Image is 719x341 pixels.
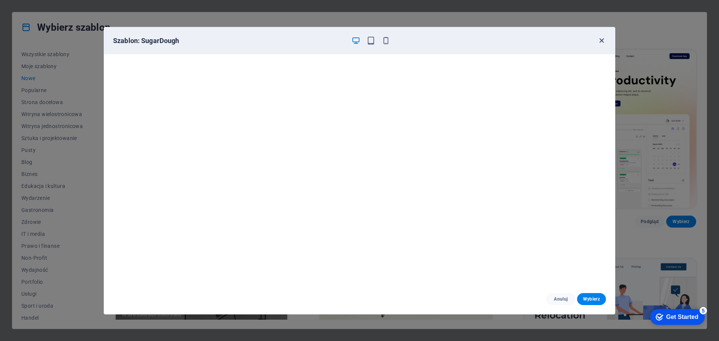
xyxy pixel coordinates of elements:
[583,296,600,302] span: Wybierz
[6,4,61,19] div: Get Started 5 items remaining, 0% complete
[22,8,54,15] div: Get Started
[113,36,345,45] h6: Szablon: SugarDough
[55,1,63,9] div: 5
[577,293,606,305] button: Wybierz
[552,296,569,302] span: Anuluj
[546,293,575,305] button: Anuluj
